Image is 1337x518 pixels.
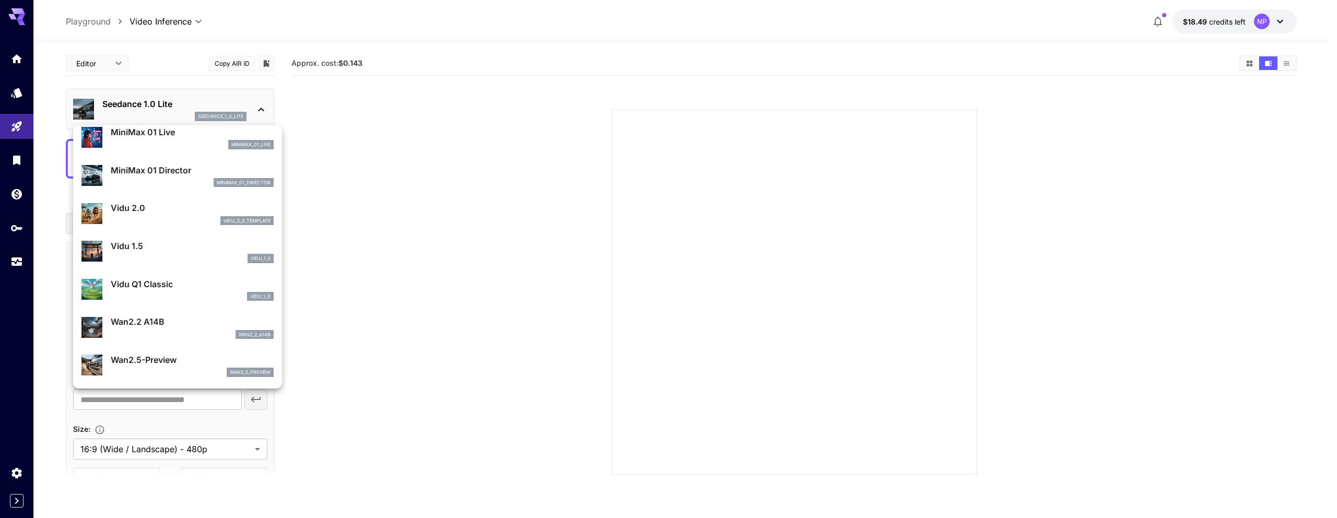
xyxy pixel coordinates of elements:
[111,278,274,290] p: Vidu Q1 Classic
[111,164,274,176] p: MiniMax 01 Director
[81,274,274,305] div: Vidu Q1 Classicvidu_1_0
[81,197,274,229] div: Vidu 2.0vidu_2_0_template
[111,240,274,252] p: Vidu 1.5
[81,160,274,192] div: MiniMax 01 Directorminimax_01_director
[111,315,274,328] p: Wan2.2 A14B
[81,236,274,267] div: Vidu 1.5vidu_1_5
[217,179,271,186] p: minimax_01_director
[231,141,271,148] p: minimax_01_live
[81,349,274,381] div: Wan2.5-Previewwan2_5_preview
[250,293,271,300] p: vidu_1_0
[81,122,274,154] div: MiniMax 01 Liveminimax_01_live
[111,126,274,138] p: MiniMax 01 Live
[251,255,271,262] p: vidu_1_5
[239,331,271,338] p: wan2_2_a14b
[224,217,271,225] p: vidu_2_0_template
[230,369,271,376] p: wan2_5_preview
[81,311,274,343] div: Wan2.2 A14Bwan2_2_a14b
[111,354,274,366] p: Wan2.5-Preview
[111,202,274,214] p: Vidu 2.0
